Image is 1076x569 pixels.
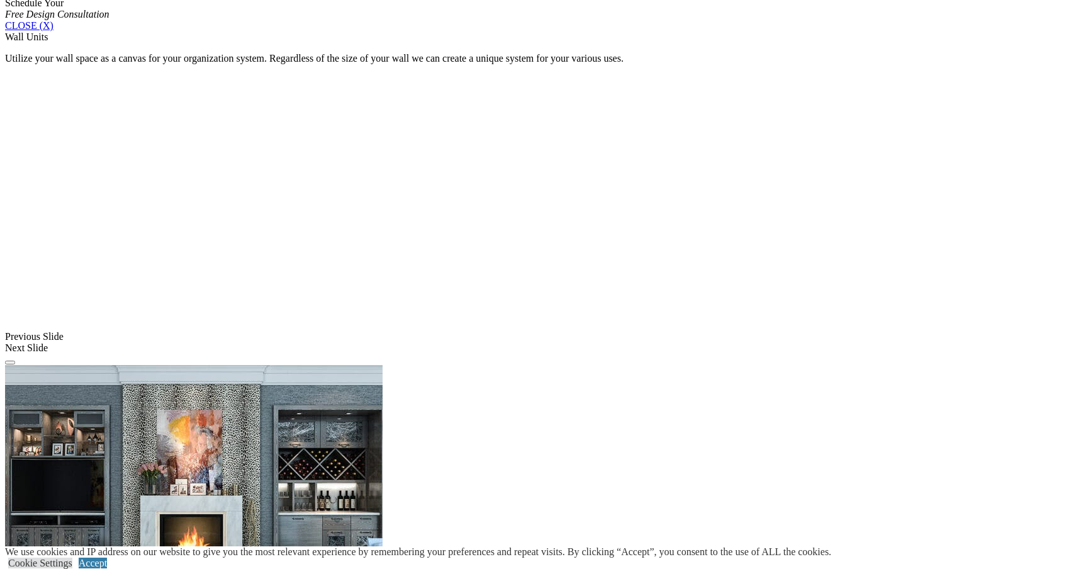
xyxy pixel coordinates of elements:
[5,331,1071,342] div: Previous Slide
[5,9,109,20] em: Free Design Consultation
[5,546,831,558] div: We use cookies and IP address on our website to give you the most relevant experience by remember...
[5,31,48,42] span: Wall Units
[8,558,72,568] a: Cookie Settings
[5,20,53,31] a: CLOSE (X)
[5,53,1071,64] p: Utilize your wall space as a canvas for your organization system. Regardless of the size of your ...
[79,558,107,568] a: Accept
[5,342,1071,354] div: Next Slide
[5,361,15,364] button: Click here to pause slide show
